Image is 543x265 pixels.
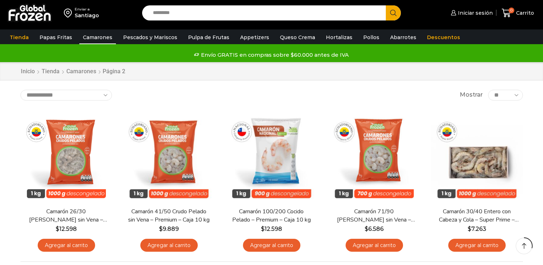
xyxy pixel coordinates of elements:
[237,31,273,44] a: Appetizers
[64,7,75,19] img: address-field-icon.svg
[20,68,35,76] a: Inicio
[460,91,483,99] span: Mostrar
[360,31,383,44] a: Pollos
[500,5,536,22] a: 0 Carrito
[346,239,403,252] a: Agregar al carrito: “Camarón 71/90 Crudo Pelado sin Vena - Silver - Caja 10 kg”
[322,31,356,44] a: Hortalizas
[261,226,282,232] bdi: 12.598
[75,12,99,19] div: Santiago
[423,31,464,44] a: Descuentos
[75,7,99,12] div: Enviar a
[386,5,401,20] button: Search button
[28,184,105,197] span: Vista Rápida
[387,31,420,44] a: Abarrotes
[365,226,384,232] bdi: 6.586
[449,6,493,20] a: Iniciar sesión
[66,68,97,76] a: Camarones
[159,226,179,232] bdi: 9.889
[184,31,233,44] a: Pulpa de Frutas
[56,226,77,232] bdi: 12.598
[103,68,125,75] span: Página 2
[243,239,300,252] a: Agregar al carrito: “Camarón 100/200 Cocido Pelado - Premium - Caja 10 kg”
[230,208,313,224] a: Camarón 100/200 Cocido Pelado – Premium – Caja 10 kg
[456,9,493,17] span: Iniciar sesión
[56,226,59,232] span: $
[130,184,207,197] span: Vista Rápida
[333,208,415,224] a: Camarón 71/90 [PERSON_NAME] sin Vena – Silver – Caja 10 kg
[38,239,95,252] a: Agregar al carrito: “Camarón 26/30 Crudo Pelado sin Vena - Super Prime - Caja 10 kg”
[514,9,534,17] span: Carrito
[448,239,506,252] a: Agregar al carrito: “Camarón 30/40 Entero con Cabeza y Cola - Super Prime - Caja 10 kg”
[365,226,368,232] span: $
[468,226,486,232] bdi: 7.263
[435,208,518,224] a: Camarón 30/40 Entero con Cabeza y Cola – Super Prime – Caja 10 kg
[79,31,116,44] a: Camarones
[468,226,471,232] span: $
[336,184,413,197] span: Vista Rápida
[438,184,515,197] span: Vista Rápida
[25,208,107,224] a: Camarón 26/30 [PERSON_NAME] sin Vena – Super Prime – Caja 10 kg
[276,31,319,44] a: Queso Crema
[127,208,210,224] a: Camarón 41/50 Crudo Pelado sin Vena – Premium – Caja 10 kg
[140,239,198,252] a: Agregar al carrito: “Camarón 41/50 Crudo Pelado sin Vena - Premium - Caja 10 kg”
[233,184,310,197] span: Vista Rápida
[20,68,127,76] nav: Breadcrumb
[261,226,265,232] span: $
[41,68,60,76] a: Tienda
[509,8,514,13] span: 0
[20,90,112,101] select: Pedido de la tienda
[120,31,181,44] a: Pescados y Mariscos
[6,31,32,44] a: Tienda
[36,31,76,44] a: Papas Fritas
[159,226,163,232] span: $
